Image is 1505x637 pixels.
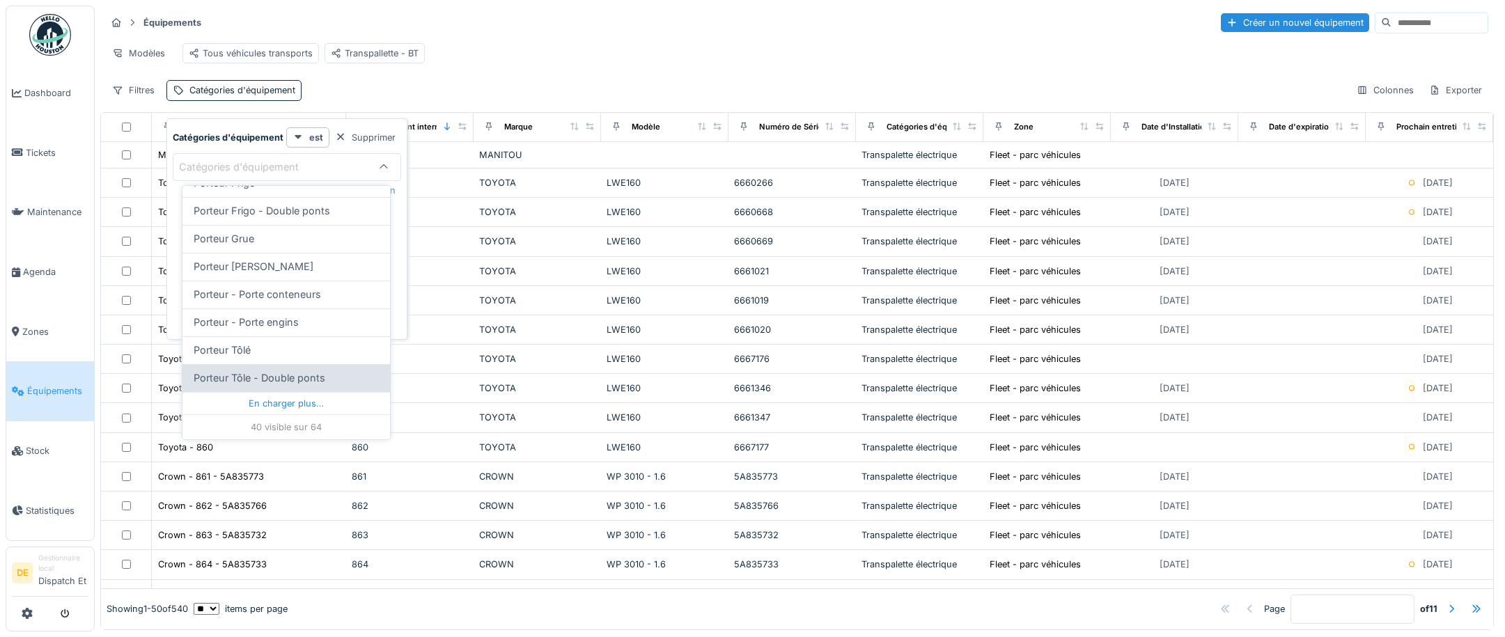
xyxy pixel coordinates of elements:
[1269,121,1334,133] div: Date d'expiration
[479,558,595,571] div: CROWN
[990,441,1081,454] div: Fleet - parc véhicules
[990,323,1081,336] div: Fleet - parc véhicules
[504,121,533,133] div: Marque
[734,558,850,571] div: 5A835733
[22,325,88,338] span: Zones
[1396,121,1467,133] div: Prochain entretien
[158,441,213,454] div: Toyota - 860
[479,499,595,512] div: CROWN
[479,205,595,219] div: TOYOTA
[107,602,188,615] div: Showing 1 - 50 of 540
[479,235,595,248] div: TOYOTA
[861,235,978,248] div: Transpalette électrique
[158,352,213,365] div: Toyota - 859
[38,553,88,574] div: Gestionnaire local
[1160,588,1190,601] div: [DATE]
[632,121,660,133] div: Modèle
[352,352,468,365] div: 857
[479,352,595,365] div: TOYOTA
[1160,205,1190,219] div: [DATE]
[861,148,978,162] div: Transpalette électrique
[1141,121,1210,133] div: Date d'Installation
[479,294,595,307] div: TOYOTA
[1160,499,1190,512] div: [DATE]
[1423,80,1488,100] div: Exporter
[734,205,850,219] div: 6660668
[607,382,723,395] div: LWE160
[861,176,978,189] div: Transpalette électrique
[29,14,71,56] img: Badge_color-CXgf-gQk.svg
[734,528,850,542] div: 5A835732
[158,588,265,601] div: Crown - 865 - 5A835774
[1423,176,1453,189] div: [DATE]
[734,235,850,248] div: 6660669
[479,588,595,601] div: CROWN
[352,265,468,278] div: 854
[607,235,723,248] div: LWE160
[1423,558,1453,571] div: [DATE]
[377,121,444,133] div: Identifiant interne
[861,323,978,336] div: Transpalette électrique
[990,265,1081,278] div: Fleet - parc véhicules
[138,16,207,29] strong: Équipements
[1423,294,1453,307] div: [DATE]
[990,411,1081,424] div: Fleet - parc véhicules
[12,563,33,583] li: DE
[158,499,267,512] div: Crown - 862 - 5A835766
[887,121,983,133] div: Catégories d'équipement
[990,499,1081,512] div: Fleet - parc véhicules
[352,235,468,248] div: 853
[1423,588,1453,601] div: [DATE]
[990,148,1081,162] div: Fleet - parc véhicules
[1423,235,1453,248] div: [DATE]
[1423,352,1453,365] div: [DATE]
[607,558,723,571] div: WP 3010 - 1.6
[990,528,1081,542] div: Fleet - parc véhicules
[607,265,723,278] div: LWE160
[27,384,88,398] span: Équipements
[861,588,978,601] div: Transpalette électrique
[1423,382,1453,395] div: [DATE]
[607,588,723,601] div: WP 3010 - 1.6
[607,176,723,189] div: LWE160
[182,392,390,414] div: En charger plus…
[1264,602,1285,615] div: Page
[352,382,468,395] div: 857
[352,470,468,483] div: 861
[734,470,850,483] div: 5A835773
[734,588,850,601] div: 5A835774
[1423,411,1453,424] div: [DATE]
[607,352,723,365] div: LWE160
[607,323,723,336] div: LWE160
[1160,528,1190,542] div: [DATE]
[1160,323,1190,336] div: [DATE]
[158,528,267,542] div: Crown - 863 - 5A835732
[990,588,1081,601] div: Fleet - parc véhicules
[607,470,723,483] div: WP 3010 - 1.6
[352,499,468,512] div: 862
[734,411,850,424] div: 6661347
[861,499,978,512] div: Transpalette électrique
[607,441,723,454] div: LWE160
[194,259,313,274] span: Porteur [PERSON_NAME]
[1423,499,1453,512] div: [DATE]
[1420,602,1437,615] strong: of 11
[990,176,1081,189] div: Fleet - parc véhicules
[182,414,390,439] div: 40 visible sur 64
[23,265,88,278] span: Agenda
[479,148,595,162] div: MANITOU
[38,553,88,593] li: Dispatch Et
[479,470,595,483] div: CROWN
[1423,205,1453,219] div: [DATE]
[26,146,88,159] span: Tickets
[861,441,978,454] div: Transpalette électrique
[281,181,401,200] div: Ajouter une condition
[479,176,595,189] div: TOYOTA
[861,558,978,571] div: Transpalette électrique
[158,205,213,219] div: Toyota - 852
[194,370,325,386] span: Porteur Tôle - Double ponts
[734,499,850,512] div: 5A835766
[158,265,213,278] div: Toyota - 854
[309,131,323,144] strong: est
[189,47,313,60] div: Tous véhicules transports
